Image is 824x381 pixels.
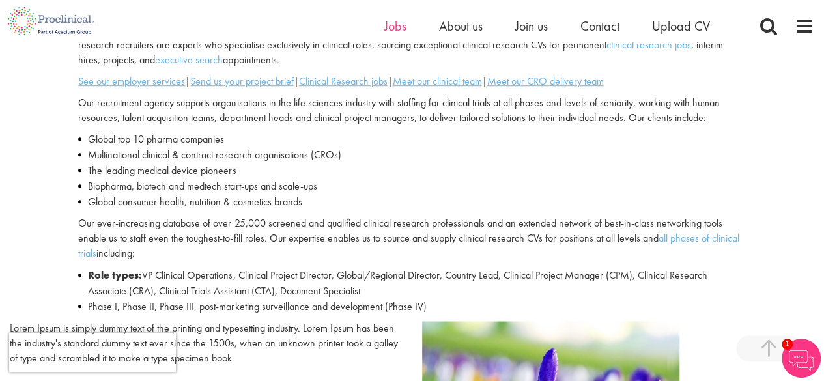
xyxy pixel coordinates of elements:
a: Jobs [384,18,406,35]
a: Contact [580,18,619,35]
a: all phases of clinical trials [78,231,739,260]
a: clinical research jobs [606,38,690,51]
li: Global consumer health, nutrition & cosmetics brands [78,194,745,210]
a: Meet our CRO delivery team [487,74,603,88]
a: Clinical Research jobs [298,74,387,88]
img: Chatbot [782,339,821,378]
li: The leading medical device pioneers [78,163,745,178]
p: Lorem Ipsum is simply dummy text of the printing and typesetting industry. Lorem Ipsum has been t... [10,321,403,366]
a: executive search [155,53,223,66]
a: Join us [515,18,548,35]
li: VP Clinical Operations, Clinical Project Director, Global/Regional Director, Country Lead, Clinic... [78,268,745,299]
li: Global top 10 pharma companies [78,132,745,147]
li: Phase I, Phase II, Phase III, post-marketing surveillance and development (Phase IV) [78,299,745,315]
span: 1 [782,339,793,350]
a: About us [439,18,483,35]
iframe: reCAPTCHA [9,333,176,372]
p: Our ever-increasing database of over 25,000 screened and qualified clinical research professional... [78,216,745,261]
p: Our recruitment agency supports organisations in the life sciences industry with staffing for cli... [78,96,745,126]
p: | | | | [78,74,745,89]
a: Send us your project brief [190,74,293,88]
li: Biopharma, biotech and medtech start-ups and scale-ups [78,178,745,194]
a: Meet our clinical team [392,74,481,88]
li: Multinational clinical & contract research organisations (CROs) [78,147,745,163]
a: Upload CV [652,18,710,35]
strong: Role types: [88,268,142,282]
a: See our employer services [78,74,185,88]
